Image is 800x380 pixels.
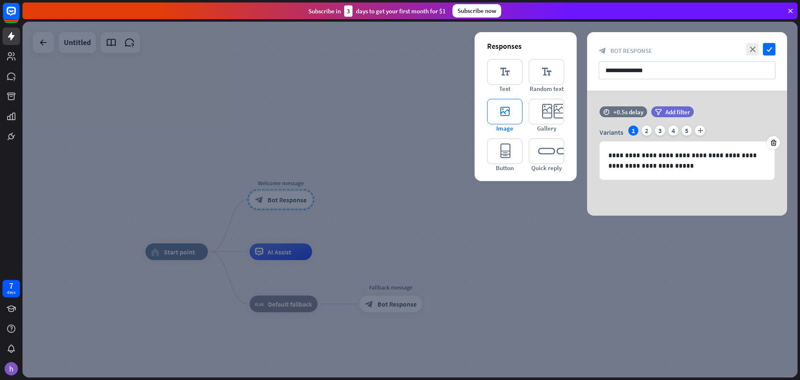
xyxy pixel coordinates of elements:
button: Open LiveChat chat widget [7,3,32,28]
span: Bot Response [610,47,652,55]
i: time [603,109,610,115]
i: check [763,43,775,55]
i: close [746,43,759,55]
div: +0.5s delay [613,108,643,116]
i: filter [655,109,662,115]
i: block_bot_response [599,47,606,55]
div: Subscribe now [452,4,501,18]
a: 7 days [2,280,20,297]
div: 5 [682,126,692,136]
div: 3 [655,126,665,136]
div: Subscribe in days to get your first month for $1 [308,5,446,17]
div: 3 [344,5,352,17]
div: 4 [668,126,678,136]
i: plus [695,126,705,136]
div: 2 [642,126,652,136]
span: Variants [600,128,623,136]
div: 1 [628,126,638,136]
span: Add filter [665,108,690,116]
div: 7 [9,282,13,289]
div: days [7,289,15,295]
